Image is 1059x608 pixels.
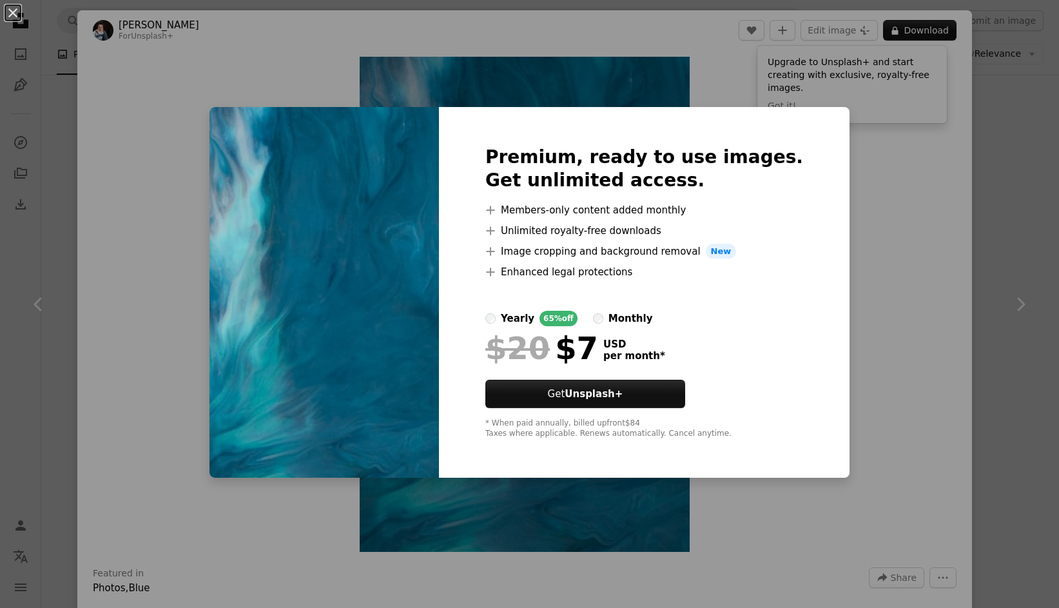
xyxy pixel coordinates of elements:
[603,350,665,362] span: per month *
[608,311,653,326] div: monthly
[485,223,803,239] li: Unlimited royalty-free downloads
[501,311,534,326] div: yearly
[485,331,598,365] div: $7
[485,202,803,218] li: Members-only content added monthly
[209,107,439,478] img: premium_photo-1675813860465-e4685b4f944a
[706,244,737,259] span: New
[485,264,803,280] li: Enhanced legal protections
[485,331,550,365] span: $20
[485,244,803,259] li: Image cropping and background removal
[485,313,496,324] input: yearly65%off
[603,338,665,350] span: USD
[565,388,623,400] strong: Unsplash+
[539,311,578,326] div: 65% off
[485,146,803,192] h2: Premium, ready to use images. Get unlimited access.
[485,418,803,439] div: * When paid annually, billed upfront $84 Taxes where applicable. Renews automatically. Cancel any...
[593,313,603,324] input: monthly
[485,380,685,408] button: GetUnsplash+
